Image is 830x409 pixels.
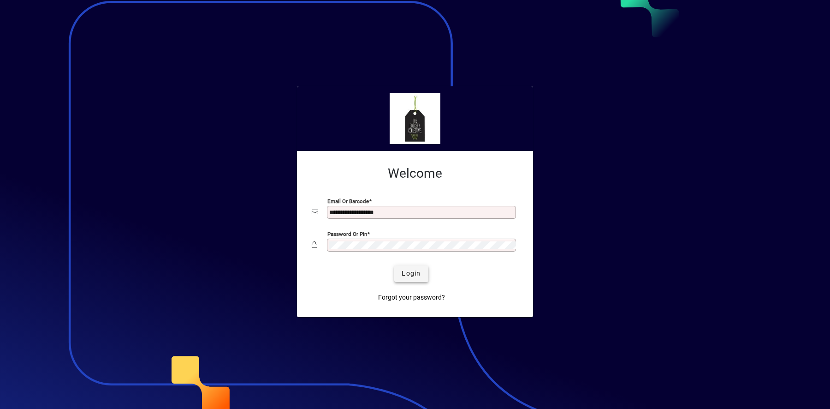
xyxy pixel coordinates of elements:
span: Forgot your password? [378,293,445,302]
mat-label: Password or Pin [327,230,367,237]
span: Login [402,269,421,278]
a: Forgot your password? [374,289,449,306]
h2: Welcome [312,166,518,181]
button: Login [394,265,428,282]
mat-label: Email or Barcode [327,198,369,204]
